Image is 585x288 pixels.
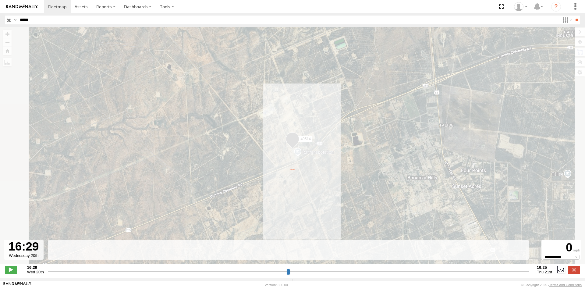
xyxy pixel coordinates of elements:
div: Ryan Roxas [512,2,530,11]
span: Wed 20th Aug 2025 [27,270,44,274]
i: ? [551,2,561,12]
a: Visit our Website [3,282,31,288]
div: 0 [542,241,580,255]
div: Version: 306.00 [265,283,288,287]
img: rand-logo.svg [6,5,38,9]
a: Terms and Conditions [549,283,582,287]
label: Search Filter Options [560,16,573,24]
div: © Copyright 2025 - [521,283,582,287]
label: Close [568,266,580,274]
strong: 16:29 [27,265,44,270]
label: Search Query [13,16,18,24]
span: Thu 21st Aug 2025 [537,270,552,274]
label: Play/Stop [5,266,17,274]
strong: 16:25 [537,265,552,270]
